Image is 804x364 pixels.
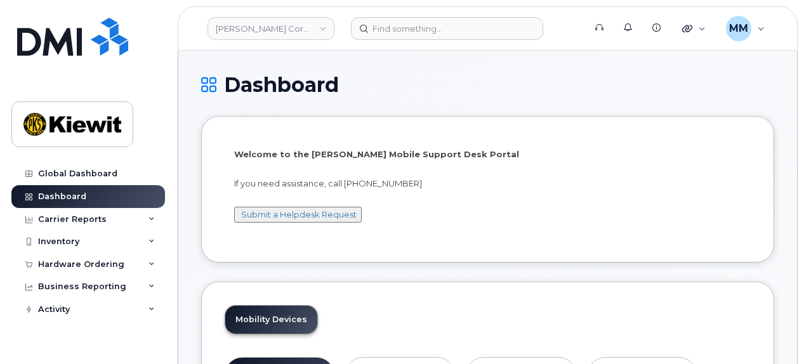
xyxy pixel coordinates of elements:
[241,209,357,219] a: Submit a Helpdesk Request
[234,207,362,223] button: Submit a Helpdesk Request
[234,148,741,160] p: Welcome to the [PERSON_NAME] Mobile Support Desk Portal
[201,74,774,96] h1: Dashboard
[234,178,741,190] p: If you need assistance, call [PHONE_NUMBER]
[225,306,317,334] a: Mobility Devices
